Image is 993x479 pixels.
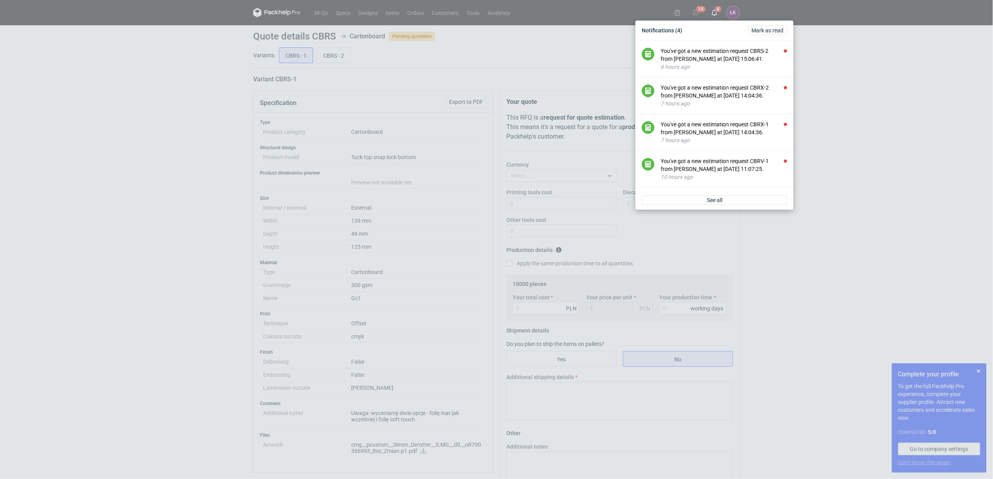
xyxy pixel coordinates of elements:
div: 7 hours ago [661,136,787,144]
button: Mark as read [748,26,787,35]
span: See all [707,197,722,203]
button: You've got a new estimation request CBRX-1 from [PERSON_NAME] at [DATE] 14:04:36.7 hours ago [661,120,787,144]
div: You've got a new estimation request CBRS-2 from [PERSON_NAME] at [DATE] 15:06:41. [661,47,787,63]
a: See all [642,195,787,205]
span: Mark as read [752,28,784,33]
div: You've got a new estimation request CBRX-1 from [PERSON_NAME] at [DATE] 14:04:36. [661,120,787,136]
div: 6 hours ago [661,63,787,71]
div: 7 hours ago [661,100,787,107]
button: You've got a new estimation request CBRV-1 from [PERSON_NAME] at [DATE] 11:07:25.10 hours ago [661,157,787,181]
div: 10 hours ago [661,173,787,181]
div: You've got a new estimation request CBRV-1 from [PERSON_NAME] at [DATE] 11:07:25. [661,157,787,173]
div: Notifications (4) [639,24,790,37]
button: You've got a new estimation request CBRS-2 from [PERSON_NAME] at [DATE] 15:06:41.6 hours ago [661,47,787,71]
div: You've got a new estimation request CBRX-2 from [PERSON_NAME] at [DATE] 14:04:36. [661,84,787,100]
button: You've got a new estimation request CBRX-2 from [PERSON_NAME] at [DATE] 14:04:36.7 hours ago [661,84,787,107]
